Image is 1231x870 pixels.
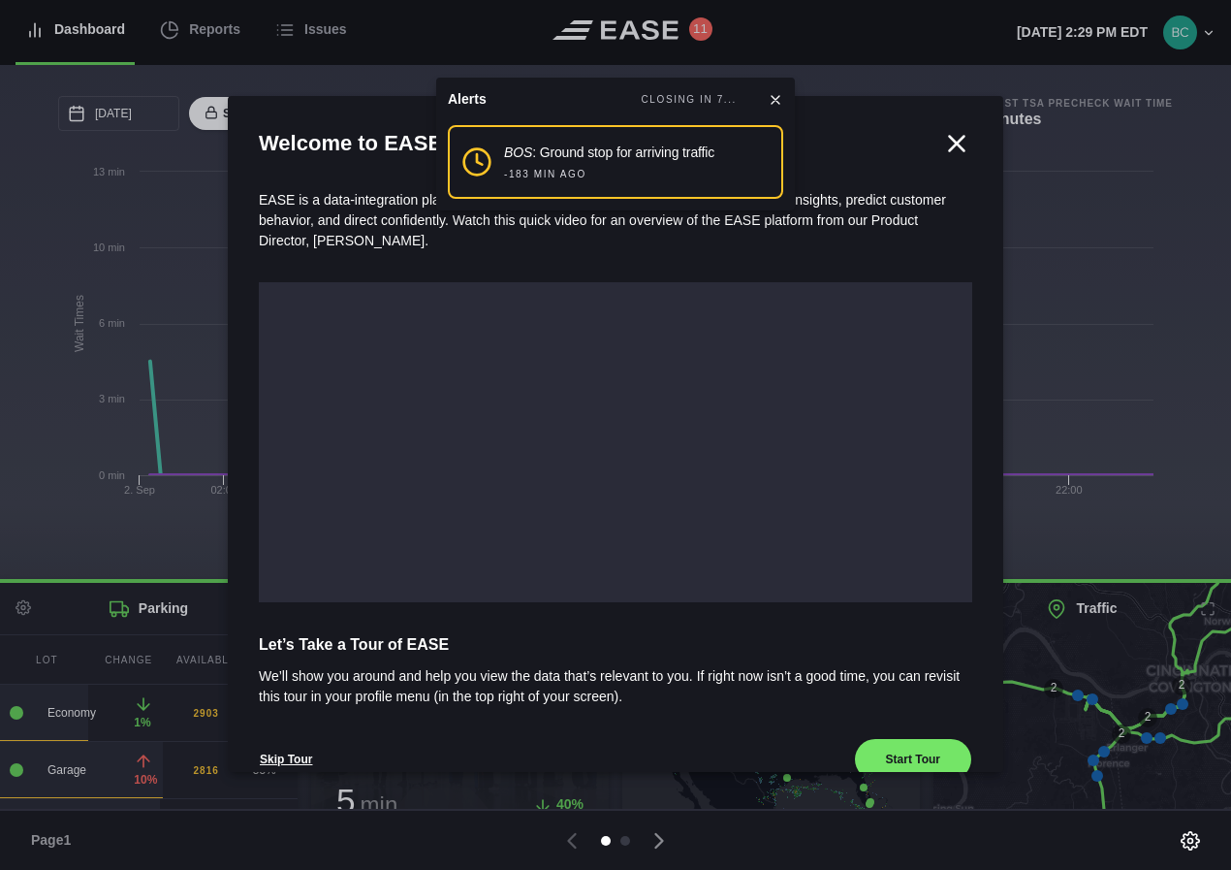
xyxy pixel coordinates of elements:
[448,89,487,110] div: Alerts
[854,738,972,781] button: Start Tour
[259,282,972,602] iframe: onboarding
[31,830,79,851] span: Page 1
[504,145,532,160] em: BOS
[642,92,737,108] div: CLOSING IN 7...
[504,143,714,163] div: : Ground stop for arriving traffic
[259,738,313,781] button: Skip Tour
[259,192,946,248] span: EASE is a data-integration platform for real-time operational responses. Collect key data insight...
[259,666,972,707] span: We’ll show you around and help you view the data that’s relevant to you. If right now isn’t a goo...
[259,633,972,657] span: Let’s Take a Tour of EASE
[259,127,941,159] h2: Welcome to EASE!
[504,167,586,181] div: -183 MIN AGO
